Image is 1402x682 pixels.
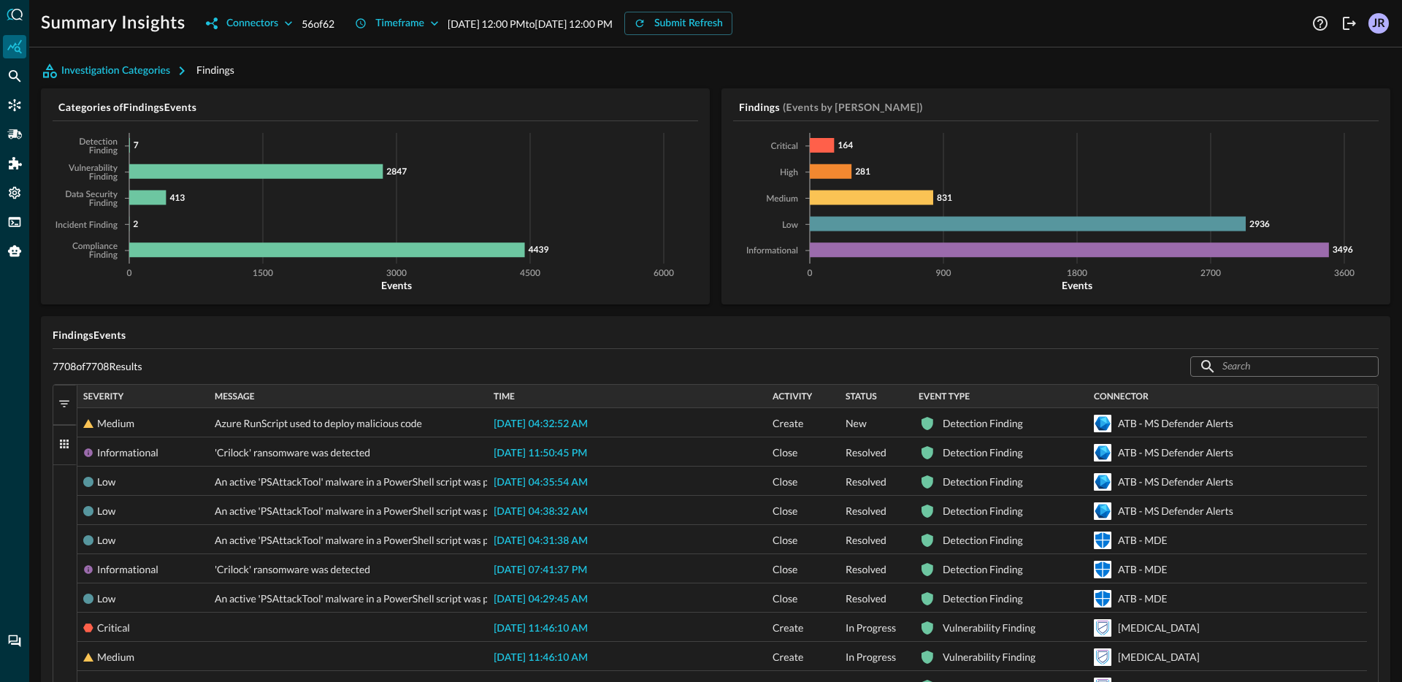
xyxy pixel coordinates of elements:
[215,409,422,438] span: Azure RunScript used to deploy malicious code
[654,269,674,278] tspan: 6000
[97,409,134,438] div: Medium
[1368,13,1389,34] div: JR
[1118,467,1233,497] div: ATB - MS Defender Alerts
[83,391,123,402] span: Severity
[253,269,273,278] tspan: 1500
[937,192,952,203] tspan: 831
[1094,532,1111,549] svg: Microsoft Defender for Endpoint
[1094,444,1111,461] svg: Microsoft Graph API - Security
[1094,619,1111,637] svg: Carbon Black Cloud
[846,584,886,613] span: Resolved
[1062,279,1092,291] tspan: Events
[943,584,1023,613] div: Detection Finding
[1333,244,1353,255] tspan: 3496
[215,497,640,526] span: An active 'PSAttackTool' malware in a PowerShell script was prevented from executing via AMSI
[1309,12,1332,35] button: Help
[97,526,115,555] div: Low
[846,391,877,402] span: Status
[943,409,1023,438] div: Detection Finding
[494,536,588,546] span: [DATE] 04:31:38 AM
[89,251,118,260] tspan: Finding
[771,142,798,151] tspan: Critical
[1094,473,1111,491] svg: Microsoft Graph API - Security
[215,584,640,613] span: An active 'PSAttackTool' malware in a PowerShell script was prevented from executing via AMSI
[1094,415,1111,432] svg: Microsoft Graph API - Security
[1094,590,1111,608] svg: Microsoft Defender for Endpoint
[846,613,896,643] span: In Progress
[773,526,797,555] span: Close
[494,594,588,605] span: [DATE] 04:29:45 AM
[1118,409,1233,438] div: ATB - MS Defender Alerts
[386,269,407,278] tspan: 3000
[3,64,26,88] div: Federated Search
[494,565,587,575] span: [DATE] 07:41:37 PM
[846,643,896,672] span: In Progress
[780,169,798,177] tspan: High
[3,181,26,204] div: Settings
[97,555,158,584] div: Informational
[838,139,853,150] tspan: 164
[494,419,588,429] span: [DATE] 04:32:52 AM
[773,584,797,613] span: Close
[97,643,134,672] div: Medium
[494,391,515,402] span: Time
[97,438,158,467] div: Informational
[79,138,118,147] tspan: Detection
[846,467,886,497] span: Resolved
[1094,502,1111,520] svg: Microsoft Graph API - Security
[1118,613,1200,643] div: [MEDICAL_DATA]
[943,643,1035,672] div: Vulnerability Finding
[846,555,886,584] span: Resolved
[1118,438,1233,467] div: ATB - MS Defender Alerts
[97,584,115,613] div: Low
[3,629,26,653] div: Chat
[773,555,797,584] span: Close
[1338,12,1361,35] button: Logout
[41,12,185,35] h1: Summary Insights
[943,526,1023,555] div: Detection Finding
[226,15,278,33] div: Connectors
[773,643,803,672] span: Create
[782,221,799,230] tspan: Low
[494,624,588,634] span: [DATE] 11:46:10 AM
[855,166,870,177] tspan: 281
[1118,584,1168,613] div: ATB - MDE
[808,269,813,278] tspan: 0
[773,497,797,526] span: Close
[654,15,723,33] div: Submit Refresh
[1118,526,1168,555] div: ATB - MDE
[943,555,1023,584] div: Detection Finding
[846,526,886,555] span: Resolved
[943,613,1035,643] div: Vulnerability Finding
[783,100,923,115] h5: (Events by [PERSON_NAME])
[97,467,115,497] div: Low
[4,152,27,175] div: Addons
[55,221,118,230] tspan: Incident Finding
[381,279,412,291] tspan: Events
[97,497,115,526] div: Low
[3,93,26,117] div: Connectors
[53,328,1379,342] h5: Findings Events
[302,16,334,31] p: 56 of 62
[494,507,588,517] span: [DATE] 04:38:32 AM
[53,360,142,373] p: 7708 of 7708 Results
[215,438,370,467] span: 'Crilock' ransomware was detected
[773,391,812,402] span: Activity
[1094,561,1111,578] svg: Microsoft Defender for Endpoint
[3,123,26,146] div: Pipelines
[739,100,780,115] h5: Findings
[520,269,540,278] tspan: 4500
[1334,269,1355,278] tspan: 3600
[773,409,803,438] span: Create
[89,199,118,208] tspan: Finding
[134,139,139,150] tspan: 7
[766,195,798,204] tspan: Medium
[89,147,118,156] tspan: Finding
[1067,269,1087,278] tspan: 1800
[529,244,549,255] tspan: 4439
[215,526,640,555] span: An active 'PSAttackTool' malware in a PowerShell script was prevented from executing via AMSI
[494,448,587,459] span: [DATE] 11:50:45 PM
[919,391,970,402] span: Event Type
[773,613,803,643] span: Create
[943,467,1023,497] div: Detection Finding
